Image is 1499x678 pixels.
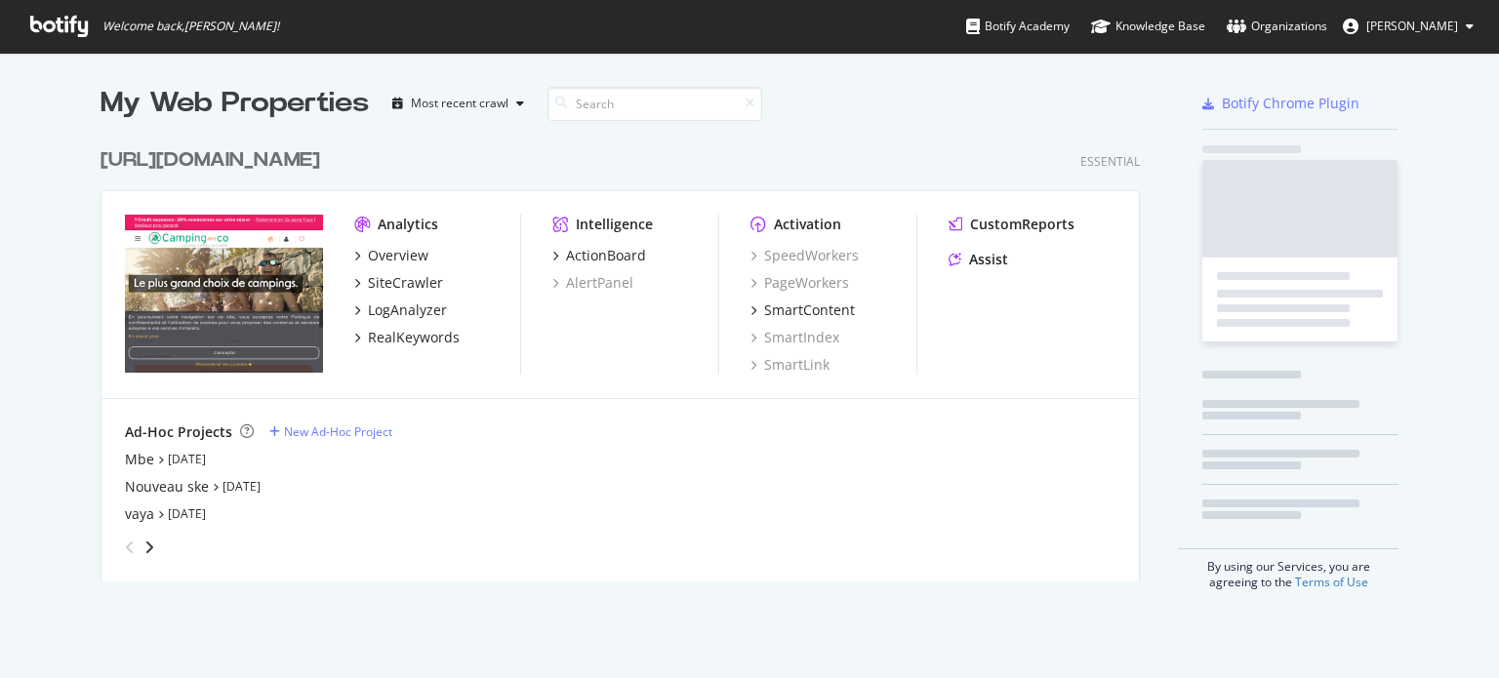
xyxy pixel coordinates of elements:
a: Mbe [125,450,154,469]
div: New Ad-Hoc Project [284,423,392,440]
a: [DATE] [168,505,206,522]
a: SiteCrawler [354,273,443,293]
a: Assist [949,250,1008,269]
a: RealKeywords [354,328,460,347]
a: New Ad-Hoc Project [269,423,392,440]
span: frédéric kinzi [1366,18,1458,34]
a: [URL][DOMAIN_NAME] [101,146,328,175]
div: Assist [969,250,1008,269]
div: Intelligence [576,215,653,234]
div: angle-right [142,538,156,557]
div: Botify Academy [966,17,1070,36]
div: Analytics [378,215,438,234]
a: PageWorkers [750,273,849,293]
div: Knowledge Base [1091,17,1205,36]
div: RealKeywords [368,328,460,347]
a: Terms of Use [1295,574,1368,590]
button: Most recent crawl [385,88,532,119]
input: Search [547,87,762,121]
div: Organizations [1227,17,1327,36]
a: Overview [354,246,428,265]
button: [PERSON_NAME] [1327,11,1489,42]
div: ActionBoard [566,246,646,265]
div: Essential [1080,153,1140,170]
a: [DATE] [168,451,206,467]
div: SmartContent [764,300,855,320]
div: grid [101,123,1155,581]
a: SmartIndex [750,328,839,347]
a: vaya [125,504,154,524]
div: By using our Services, you are agreeing to the [1178,548,1398,590]
a: LogAnalyzer [354,300,447,320]
a: AlertPanel [552,273,633,293]
img: fr.camping-and-co.com [125,215,323,373]
div: [URL][DOMAIN_NAME] [101,146,320,175]
a: SmartContent [750,300,855,320]
a: SmartLink [750,355,830,375]
div: LogAnalyzer [368,300,447,320]
a: CustomReports [949,215,1074,234]
div: CustomReports [970,215,1074,234]
div: SiteCrawler [368,273,443,293]
div: My Web Properties [101,84,369,123]
span: Welcome back, [PERSON_NAME] ! [102,19,279,34]
div: Botify Chrome Plugin [1222,94,1359,113]
div: Activation [774,215,841,234]
a: Nouveau ske [125,477,209,497]
a: [DATE] [223,478,261,495]
div: Overview [368,246,428,265]
a: ActionBoard [552,246,646,265]
div: Most recent crawl [411,98,508,109]
div: Ad-Hoc Projects [125,422,232,442]
div: angle-left [117,532,142,563]
a: SpeedWorkers [750,246,859,265]
a: Botify Chrome Plugin [1202,94,1359,113]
